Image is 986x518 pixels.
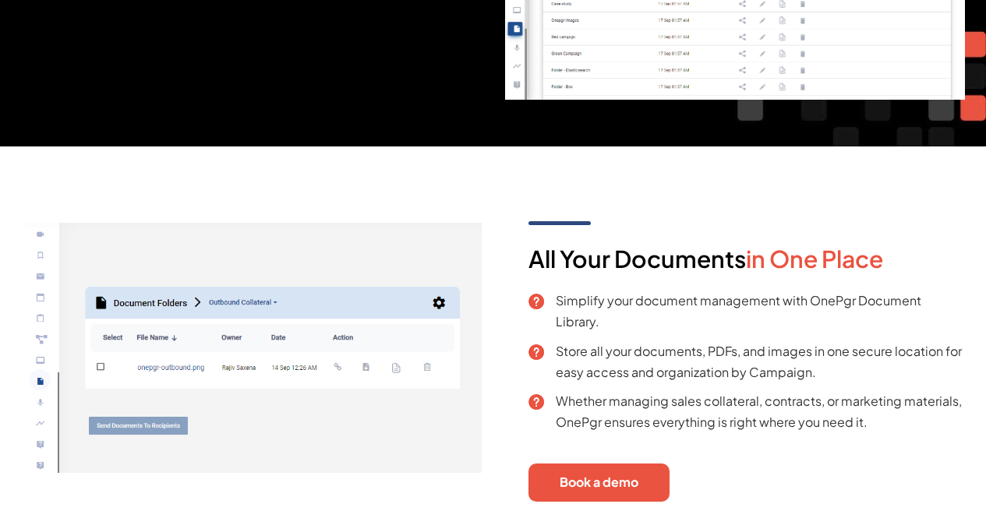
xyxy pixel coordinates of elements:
[22,223,482,473] img: 1.png
[528,390,965,432] li: Whether managing sales collateral, contracts, or marketing materials, OnePgr ensures everything i...
[528,244,965,290] h2: All Your Documents
[746,244,883,273] span: in One Place
[528,340,965,382] li: Store all your documents, PDFs, and images in one secure location for easy access and organizatio...
[528,290,965,332] li: Simplify your document management with OnePgr Document Library.
[528,463,670,502] a: Book a demo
